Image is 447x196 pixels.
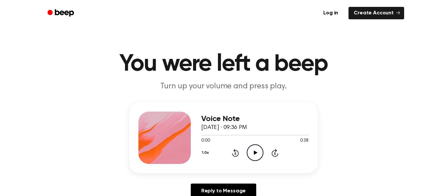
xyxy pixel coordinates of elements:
span: 0:00 [201,137,210,144]
h3: Voice Note [201,115,309,123]
button: 1.0x [201,147,211,158]
p: Turn up your volume and press play. [98,81,349,92]
a: Log in [317,6,345,21]
span: [DATE] · 09:36 PM [201,125,247,131]
a: Create Account [349,7,404,19]
a: Beep [43,7,80,20]
span: 0:38 [300,137,309,144]
h1: You were left a beep [56,52,391,76]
